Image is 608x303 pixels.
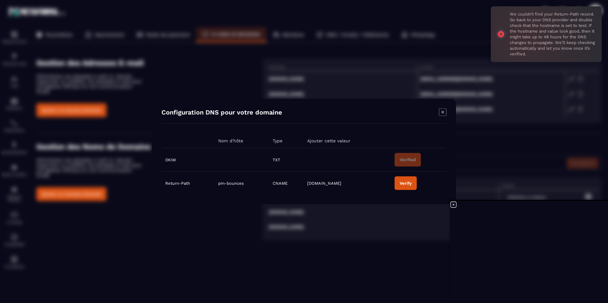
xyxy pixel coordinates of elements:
[161,171,214,195] td: Return-Path
[303,133,391,148] th: Ajouter cette valeur
[269,171,303,195] td: CNAME
[214,133,269,148] th: Nom d'hôte
[395,176,417,190] button: Verify
[400,181,412,186] div: Verify
[161,148,214,171] td: DKIM
[269,133,303,148] th: Type
[218,181,244,186] span: pm-bounces
[307,181,341,186] span: [DOMAIN_NAME]
[269,148,303,171] td: TXT
[395,153,421,167] button: Verified
[400,158,416,162] div: Verified
[161,108,282,117] h4: Configuration DNS pour votre domaine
